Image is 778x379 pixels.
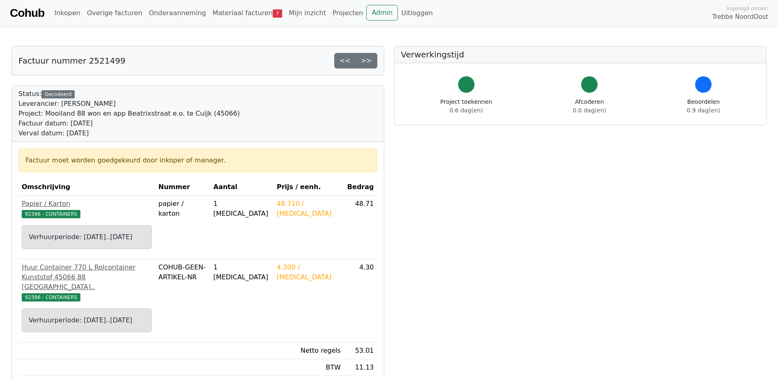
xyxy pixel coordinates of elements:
[18,56,125,66] h5: Factuur nummer 2521499
[573,107,606,114] span: 0.0 dag(en)
[277,199,341,219] div: 48.710 / [MEDICAL_DATA]
[18,109,240,119] div: Project: Mooiland 88 won en app Beatrixstraat e.o. te Cuijk (45066)
[22,263,152,292] div: Huur Container 770 L Rolcontainer Kunststof 45066 88 [GEOGRAPHIC_DATA]..
[25,155,370,165] div: Factuur moet worden goedgekeurd door inkoper of manager.
[712,12,768,22] span: Trebbe NoordOost
[155,179,210,196] th: Nummer
[22,210,80,218] span: 92396 - CONTAINERS
[440,98,492,115] div: Project toekennen
[329,5,367,21] a: Projecten
[344,342,377,359] td: 53.01
[274,359,344,376] td: BTW
[84,5,146,21] a: Overige facturen
[274,342,344,359] td: Netto regels
[274,179,344,196] th: Prijs / eenh.
[398,5,436,21] a: Uitloggen
[41,90,75,98] div: Gecodeerd
[344,259,377,342] td: 4.30
[273,9,282,18] span: 7
[401,50,760,59] h5: Verwerkingstijd
[726,5,768,12] span: Ingelogd onder:
[213,263,270,282] div: 1 [MEDICAL_DATA]
[22,263,152,302] a: Huur Container 770 L Rolcontainer Kunststof 45066 88 [GEOGRAPHIC_DATA]..92396 - CONTAINERS
[22,199,152,219] a: Papier / Karton92396 - CONTAINERS
[29,232,145,242] div: Verhuurperiode: [DATE]..[DATE]
[18,179,155,196] th: Omschrijving
[344,359,377,376] td: 11.13
[18,99,240,109] div: Leverancier: [PERSON_NAME]
[155,259,210,342] td: COHUB-GEEN-ARTIKEL-NR
[344,179,377,196] th: Bedrag
[285,5,329,21] a: Mijn inzicht
[29,315,145,325] div: Verhuurperiode: [DATE]..[DATE]
[344,196,377,259] td: 48.71
[155,196,210,259] td: papier / karton
[18,119,240,128] div: Factuur datum: [DATE]
[22,199,152,209] div: Papier / Karton
[10,3,44,23] a: Cohub
[277,263,341,282] div: 4.300 / [MEDICAL_DATA]
[687,98,720,115] div: Beoordelen
[22,293,80,301] span: 92396 - CONTAINERS
[687,107,720,114] span: 0.9 dag(en)
[356,53,377,68] a: >>
[146,5,209,21] a: Onderaanneming
[209,5,285,21] a: Materiaal facturen7
[18,128,240,138] div: Verval datum: [DATE]
[213,199,270,219] div: 1 [MEDICAL_DATA]
[573,98,606,115] div: Afcoderen
[449,107,483,114] span: 0.6 dag(en)
[334,53,356,68] a: <<
[18,89,240,138] div: Status:
[51,5,83,21] a: Inkopen
[210,179,273,196] th: Aantal
[366,5,398,21] a: Admin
